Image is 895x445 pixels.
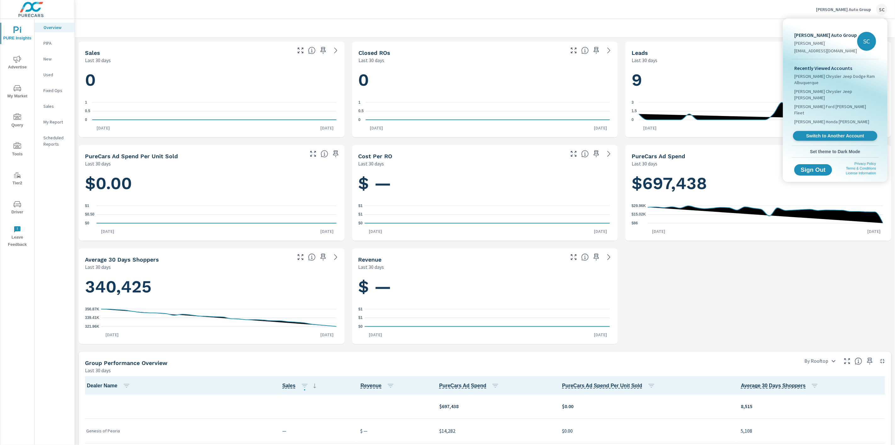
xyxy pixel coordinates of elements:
div: SC [857,32,876,51]
span: [PERSON_NAME] Ford [PERSON_NAME] Fleet [794,103,876,116]
a: Privacy Policy [855,162,876,165]
span: [PERSON_NAME] Chrysler Jeep [PERSON_NAME] [794,88,876,101]
span: [PERSON_NAME] Honda [PERSON_NAME] [794,118,869,125]
a: Terms & Conditions [846,166,876,170]
button: Sign Out [794,164,832,176]
span: Sign Out [799,167,827,173]
span: Set theme to Dark Mode [794,149,876,154]
p: [PERSON_NAME] Auto Group [794,31,857,39]
p: [PERSON_NAME] [794,40,857,46]
button: Set theme to Dark Mode [792,146,879,157]
p: Recently Viewed Accounts [794,64,876,72]
p: [EMAIL_ADDRESS][DOMAIN_NAME] [794,48,857,54]
a: License Information [846,171,876,175]
a: Switch to Another Account [793,131,877,141]
span: [PERSON_NAME] Chrysler Jeep Dodge Ram Albuquerque [794,73,876,86]
span: Switch to Another Account [796,133,874,139]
